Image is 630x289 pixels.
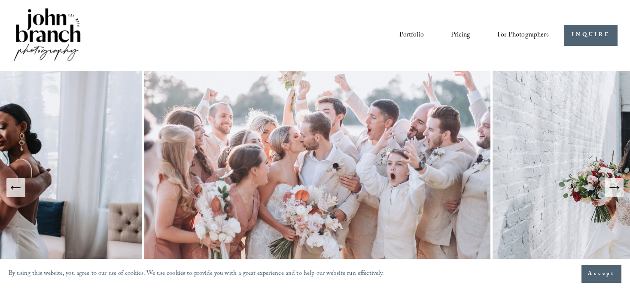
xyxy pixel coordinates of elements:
p: By using this website, you agree to our use of cookies. We use cookies to provide you with a grea... [9,268,384,280]
img: John Branch IV Photography [12,6,82,64]
a: Portfolio [399,28,423,43]
a: folder dropdown [497,28,549,43]
button: Accept [581,265,621,283]
span: Accept [588,270,615,278]
button: Next Slide [605,178,624,197]
a: INQUIRE [564,25,617,46]
span: For Photographers [497,29,549,42]
button: Previous Slide [6,178,25,197]
a: Pricing [451,28,470,43]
